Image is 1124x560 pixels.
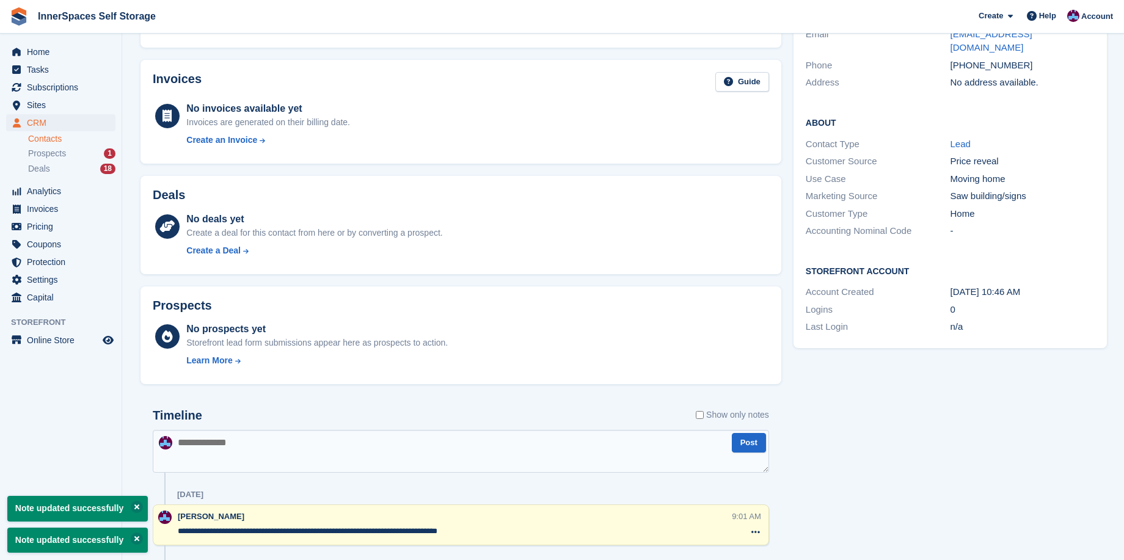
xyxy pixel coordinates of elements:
a: menu [6,289,115,306]
h2: Timeline [153,409,202,423]
div: [PHONE_NUMBER] [951,59,1095,73]
span: Sites [27,96,100,114]
div: 1 [104,148,115,159]
span: Coupons [27,236,100,253]
a: menu [6,61,115,78]
a: Guide [715,72,769,92]
div: Create a deal for this contact from here or by converting a prospect. [186,227,442,239]
a: menu [6,43,115,60]
div: No deals yet [186,212,442,227]
span: Help [1039,10,1056,22]
a: InnerSpaces Self Storage [33,6,161,26]
div: Create an Invoice [186,134,257,147]
button: Post [732,433,766,453]
span: Tasks [27,61,100,78]
div: 0 [951,303,1095,317]
div: Create a Deal [186,244,241,257]
div: Storefront lead form submissions appear here as prospects to action. [186,336,448,349]
label: Show only notes [696,409,769,421]
h2: Deals [153,188,185,202]
a: Deals 18 [28,162,115,175]
a: menu [6,332,115,349]
a: Create a Deal [186,244,442,257]
div: Last Login [806,320,951,334]
span: Create [979,10,1003,22]
a: menu [6,271,115,288]
h2: Invoices [153,72,202,92]
span: Capital [27,289,100,306]
div: Customer Source [806,155,951,169]
span: Account [1081,10,1113,23]
span: Online Store [27,332,100,349]
div: Moving home [951,172,1095,186]
a: Contacts [28,133,115,145]
a: Create an Invoice [186,134,350,147]
div: Email [806,27,951,55]
div: Home [951,207,1095,221]
div: Account Created [806,285,951,299]
div: Contact Type [806,137,951,151]
div: Learn More [186,354,232,367]
img: stora-icon-8386f47178a22dfd0bd8f6a31ec36ba5ce8667c1dd55bd0f319d3a0aa187defe.svg [10,7,28,26]
span: Settings [27,271,100,288]
a: menu [6,114,115,131]
div: Marketing Source [806,189,951,203]
h2: Storefront Account [806,264,1095,277]
a: Preview store [101,333,115,347]
div: Customer Type [806,207,951,221]
span: Protection [27,253,100,271]
a: menu [6,79,115,96]
a: menu [6,200,115,217]
span: Subscriptions [27,79,100,96]
div: 9:01 AM [732,511,761,522]
span: CRM [27,114,100,131]
span: Invoices [27,200,100,217]
div: No prospects yet [186,322,448,336]
div: - [951,224,1095,238]
div: Phone [806,59,951,73]
a: menu [6,236,115,253]
a: Learn More [186,354,448,367]
span: Deals [28,163,50,175]
div: [DATE] [177,490,203,500]
div: Logins [806,303,951,317]
input: Show only notes [696,409,704,421]
p: Note updated successfully [7,496,148,521]
span: Prospects [28,148,66,159]
div: 18 [100,164,115,174]
h2: About [806,116,1095,128]
img: Paul Allo [159,436,172,449]
a: menu [6,183,115,200]
div: No invoices available yet [186,101,350,116]
div: Address [806,76,951,90]
div: No address available. [951,76,1095,90]
div: Invoices are generated on their billing date. [186,116,350,129]
div: [DATE] 10:46 AM [951,285,1095,299]
a: menu [6,218,115,235]
span: Home [27,43,100,60]
h2: Prospects [153,299,212,313]
a: Prospects 1 [28,147,115,160]
span: Storefront [11,316,122,329]
span: [PERSON_NAME] [178,512,244,521]
div: n/a [951,320,1095,334]
div: Accounting Nominal Code [806,224,951,238]
img: Paul Allo [1067,10,1079,22]
a: menu [6,96,115,114]
div: Saw building/signs [951,189,1095,203]
img: Paul Allo [158,511,172,524]
span: Pricing [27,218,100,235]
div: Use Case [806,172,951,186]
a: Lead [951,139,971,149]
span: Analytics [27,183,100,200]
p: Note updated successfully [7,528,148,553]
div: Price reveal [951,155,1095,169]
a: menu [6,253,115,271]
